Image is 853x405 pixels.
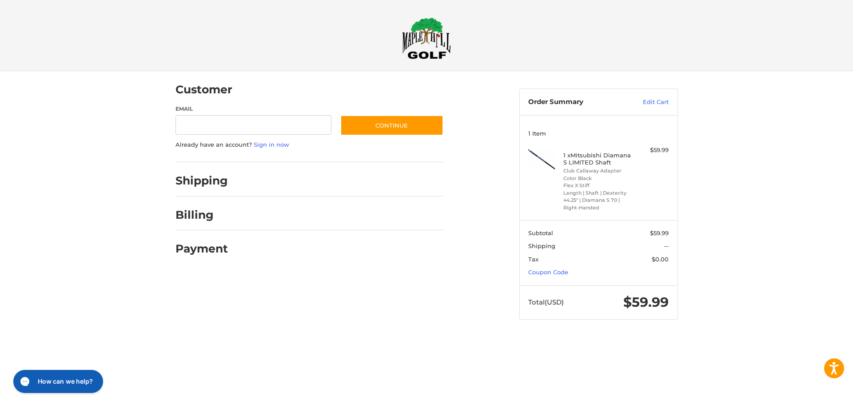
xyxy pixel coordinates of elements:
span: Subtotal [528,229,553,237]
label: Email [175,105,332,113]
span: $59.99 [650,229,669,237]
iframe: Gorgias live chat messenger [9,367,106,396]
h2: Billing [175,208,227,222]
li: Length | Shaft | Dexterity 44.25" | Diamana S 70 | Right-Handed [563,189,631,212]
a: Edit Cart [624,98,669,107]
h4: 1 x Mitsubishi Diamana S LIMITED Shaft [563,152,631,166]
span: Tax [528,256,538,263]
li: Flex X Stiff [563,182,631,189]
li: Color Black [563,175,631,182]
span: Total (USD) [528,298,564,306]
button: Continue [340,115,443,136]
img: Maple Hill Golf [402,17,451,59]
h2: Payment [175,242,228,256]
li: Club Callaway Adapter [563,167,631,175]
span: $0.00 [652,256,669,263]
h3: Order Summary [528,98,624,107]
h3: 1 Item [528,130,669,137]
p: Already have an account? [175,140,443,149]
span: Shipping [528,242,555,249]
span: -- [664,242,669,249]
div: $59.99 [634,146,669,155]
a: Coupon Code [528,269,568,276]
h2: Shipping [175,174,228,188]
span: $59.99 [623,294,669,310]
a: Sign in now [254,141,289,148]
h2: Customer [175,83,232,96]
